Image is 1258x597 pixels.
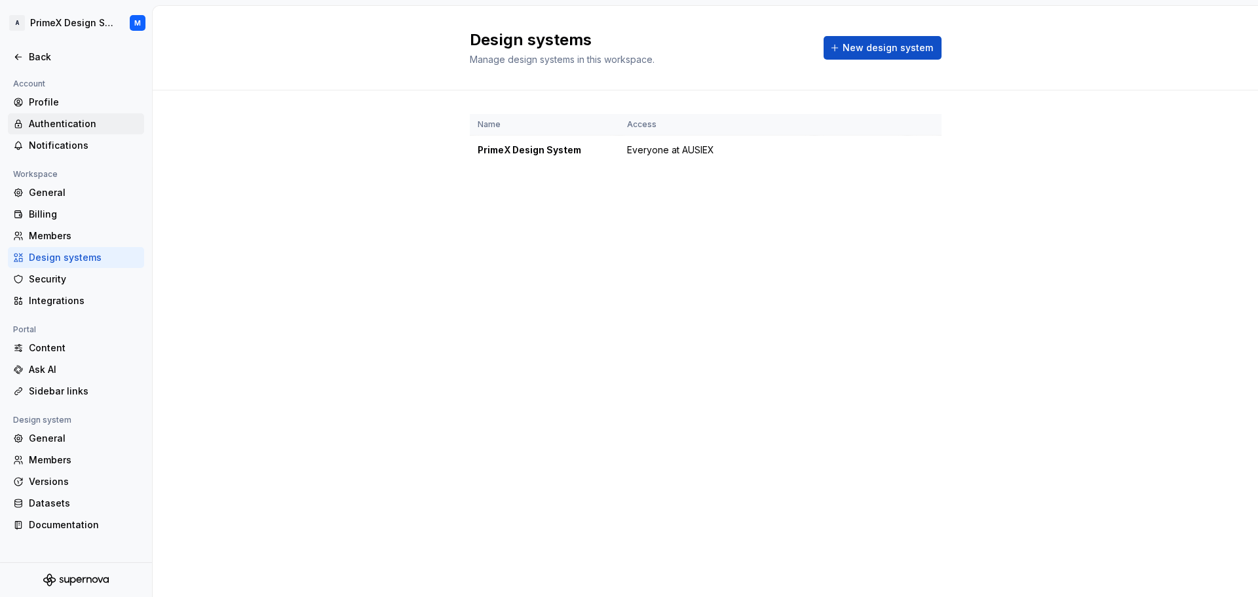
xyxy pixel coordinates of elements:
div: Members [29,453,139,467]
a: General [8,428,144,449]
div: Design systems [29,251,139,264]
div: A [9,15,25,31]
svg: Supernova Logo [43,573,109,587]
a: Documentation [8,514,144,535]
div: Billing [29,208,139,221]
div: Workspace [8,166,63,182]
span: New design system [843,41,933,54]
div: Sidebar links [29,385,139,398]
a: General [8,182,144,203]
a: Datasets [8,493,144,514]
a: Design systems [8,247,144,268]
div: Back [29,50,139,64]
div: Versions [29,475,139,488]
h2: Design systems [470,29,808,50]
div: Content [29,341,139,355]
a: Versions [8,471,144,492]
a: Integrations [8,290,144,311]
div: Portal [8,322,41,337]
div: M [134,18,141,28]
a: Security [8,269,144,290]
span: Manage design systems in this workspace. [470,54,655,65]
div: Profile [29,96,139,109]
th: Access [619,114,814,136]
div: Documentation [29,518,139,531]
div: Account [8,76,50,92]
div: Security [29,273,139,286]
div: PrimeX Design System [30,16,114,29]
div: Design system [8,412,77,428]
a: Members [8,450,144,471]
a: Sidebar links [8,381,144,402]
a: Authentication [8,113,144,134]
div: General [29,186,139,199]
div: Authentication [29,117,139,130]
div: Members [29,229,139,242]
button: APrimeX Design SystemM [3,9,149,37]
a: Back [8,47,144,67]
div: Ask AI [29,363,139,376]
th: Name [470,114,619,136]
a: Ask AI [8,359,144,380]
button: New design system [824,36,942,60]
div: General [29,432,139,445]
span: Everyone at AUSIEX [627,144,714,157]
a: Content [8,337,144,358]
a: Profile [8,92,144,113]
a: Members [8,225,144,246]
div: Notifications [29,139,139,152]
a: Notifications [8,135,144,156]
div: Datasets [29,497,139,510]
a: Billing [8,204,144,225]
div: Integrations [29,294,139,307]
div: PrimeX Design System [478,144,611,157]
